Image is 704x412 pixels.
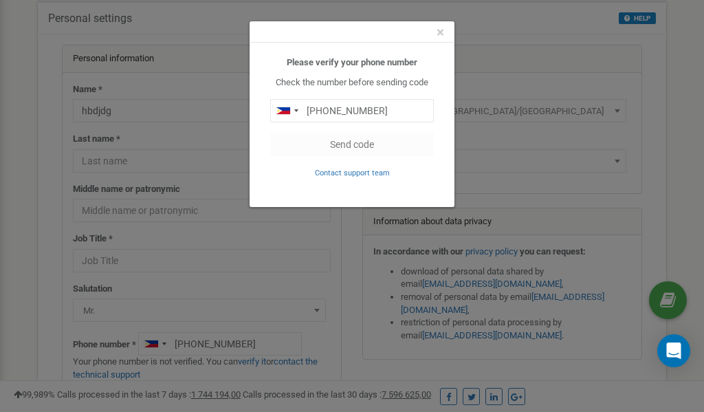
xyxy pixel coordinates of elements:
[287,57,417,67] b: Please verify your phone number
[657,334,690,367] div: Open Intercom Messenger
[270,76,434,89] p: Check the number before sending code
[315,169,390,177] small: Contact support team
[315,167,390,177] a: Contact support team
[271,100,302,122] div: Telephone country code
[437,24,444,41] span: ×
[270,133,434,156] button: Send code
[437,25,444,40] button: Close
[270,99,434,122] input: 0905 123 4567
